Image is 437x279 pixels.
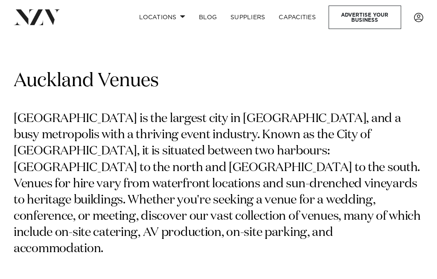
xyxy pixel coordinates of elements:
a: BLOG [192,8,224,26]
a: Advertise your business [329,6,401,29]
a: SUPPLIERS [224,8,272,26]
a: Capacities [272,8,323,26]
img: nzv-logo.png [14,9,60,25]
p: [GEOGRAPHIC_DATA] is the largest city in [GEOGRAPHIC_DATA], and a busy metropolis with a thriving... [14,110,423,257]
h1: Auckland Venues [14,69,423,93]
a: Locations [132,8,192,26]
